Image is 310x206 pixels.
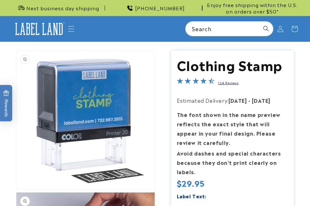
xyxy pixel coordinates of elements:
span: Next business day shipping [26,5,99,11]
button: Search [259,22,273,36]
strong: Avoid dashes and special characters because they don’t print clearly on labels. [177,149,281,175]
label: Label Text: [177,192,207,200]
span: Enjoy free shipping within the U.S. on orders over $50* [205,2,300,14]
summary: Menu [64,22,78,36]
h1: Clothing Stamp [177,56,288,73]
strong: The font shown in the name preview reflects the exact style that will appear in your final design... [177,111,280,146]
a: Label Land [10,18,68,40]
span: [PHONE_NUMBER] [135,5,185,11]
strong: - [248,96,251,104]
strong: [DATE] [228,96,247,104]
span: 4.4-star overall rating [177,78,215,86]
img: Label Land [12,21,66,37]
p: Estimated Delivery: [177,96,288,105]
strong: [DATE] [252,96,271,104]
a: 124 Reviews [218,80,239,85]
span: Rewards [3,90,9,117]
span: $29.95 [177,178,205,188]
